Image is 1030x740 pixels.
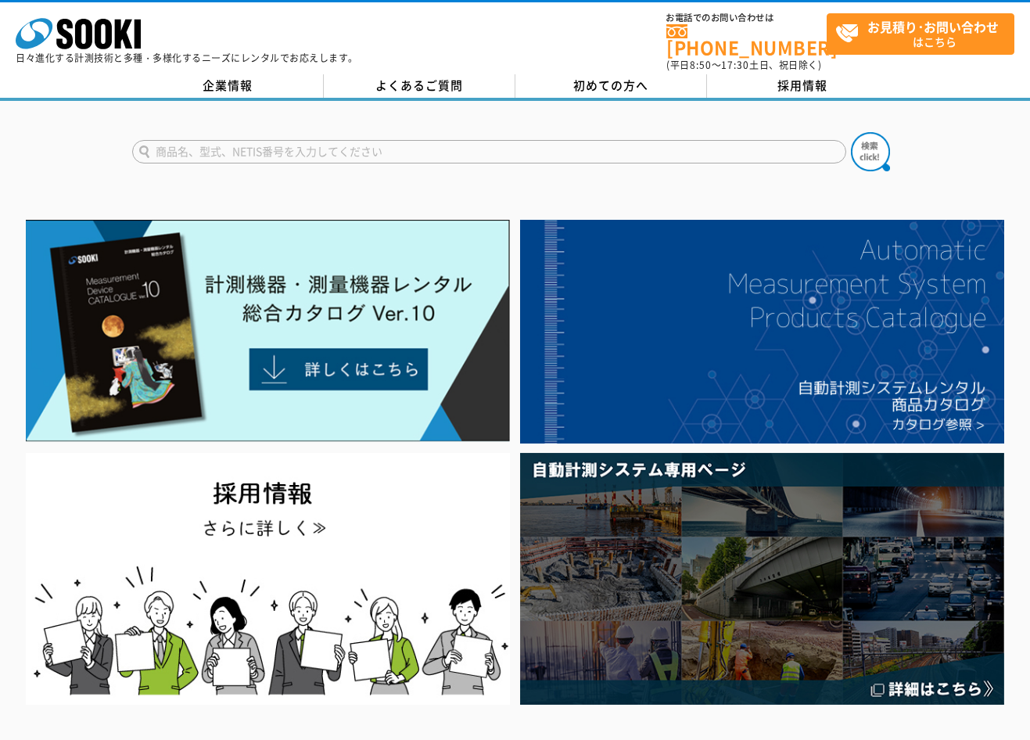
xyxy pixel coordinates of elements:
a: よくあるご質問 [324,74,515,98]
span: 8:50 [690,58,712,72]
a: 採用情報 [707,74,899,98]
img: SOOKI recruit [26,453,511,705]
span: 17:30 [721,58,749,72]
p: 日々進化する計測技術と多種・多様化するニーズにレンタルでお応えします。 [16,53,358,63]
input: 商品名、型式、NETIS番号を入力してください [132,140,846,163]
span: はこちら [835,14,1014,53]
a: 初めての方へ [515,74,707,98]
span: (平日 ～ 土日、祝日除く) [666,58,821,72]
img: Catalog Ver10 [26,220,511,442]
img: 自動計測システム専用ページ [520,453,1005,705]
a: お見積り･お問い合わせはこちら [827,13,1014,55]
span: お電話でのお問い合わせは [666,13,827,23]
img: 自動計測システムカタログ [520,220,1005,444]
img: btn_search.png [851,132,890,171]
a: 企業情報 [132,74,324,98]
span: 初めての方へ [573,77,648,94]
strong: お見積り･お問い合わせ [867,17,999,36]
a: [PHONE_NUMBER] [666,24,827,56]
